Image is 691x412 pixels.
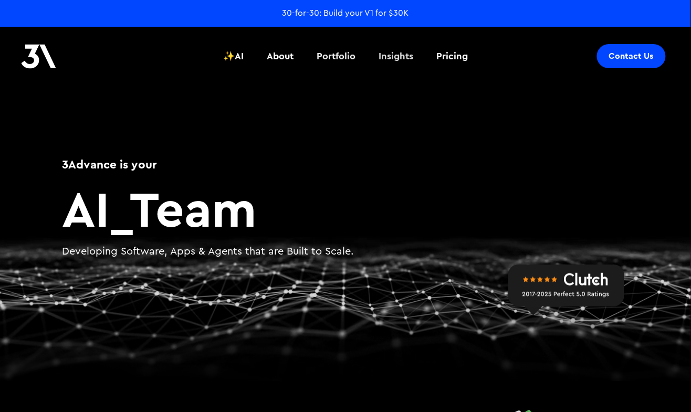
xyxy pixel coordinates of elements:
a: 30-for-30: Build your V1 for $30K [282,7,409,19]
a: About [260,37,300,76]
a: Insights [372,37,420,76]
a: ✨AI [217,37,250,76]
p: Developing Software, Apps & Agents that are Built to Scale. [62,244,629,259]
a: Pricing [430,37,474,76]
a: Portfolio [310,37,362,76]
div: Pricing [436,49,468,63]
div: Portfolio [317,49,355,63]
div: About [267,49,294,63]
h2: Team [62,183,629,234]
div: Insights [379,49,413,63]
a: Contact Us [597,44,666,68]
div: Contact Us [609,51,654,61]
div: ✨AI [223,49,244,63]
span: AI [62,176,109,240]
h1: 3Advance is your [62,156,629,173]
span: _ [109,176,130,240]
